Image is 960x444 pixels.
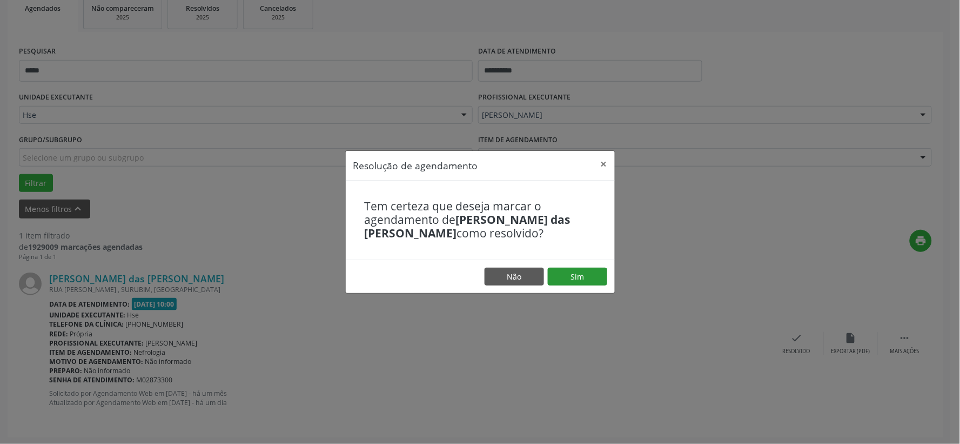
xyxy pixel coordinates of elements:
button: Não [485,268,544,286]
button: Close [593,151,615,177]
h4: Tem certeza que deseja marcar o agendamento de como resolvido? [365,200,596,241]
h5: Resolução de agendamento [353,158,478,173]
b: [PERSON_NAME] das [PERSON_NAME] [365,212,570,241]
button: Sim [548,268,607,286]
